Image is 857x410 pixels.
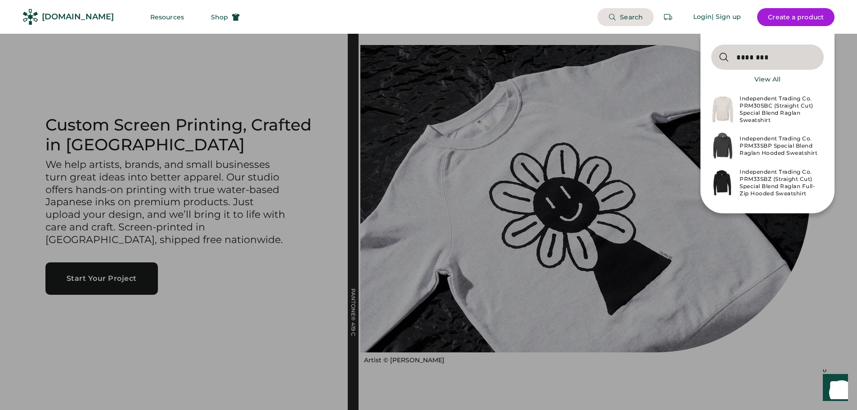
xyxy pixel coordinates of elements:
button: Create a product [757,8,835,26]
button: Search [597,8,654,26]
div: Independent Trading Co. PRM33SBZ (Straight Cut) Special Blend Raglan Full-Zip Hooded Sweatshirt [740,168,818,197]
img: PRM30SBC [711,92,734,126]
button: Retrieve an order [659,8,677,26]
button: Resources [139,8,195,26]
div: View All [754,75,781,84]
div: [DOMAIN_NAME] [42,11,114,23]
div: Independent Trading Co. PRM30SBC (Straight Cut) Special Blend Raglan Sweatshirt [740,95,818,124]
span: Shop [211,14,228,20]
span: Search [620,14,643,20]
img: PRM33SBP-Carbon-Front.jpg [711,129,734,163]
button: Shop [200,8,251,26]
div: | Sign up [712,13,741,22]
img: PRM33SBZ [711,166,734,199]
iframe: Front Chat [814,369,853,408]
img: Rendered Logo - Screens [22,9,38,25]
div: Login [693,13,712,22]
div: Independent Trading Co. PRM33SBP Special Blend Raglan Hooded Sweatshirt [740,135,818,157]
